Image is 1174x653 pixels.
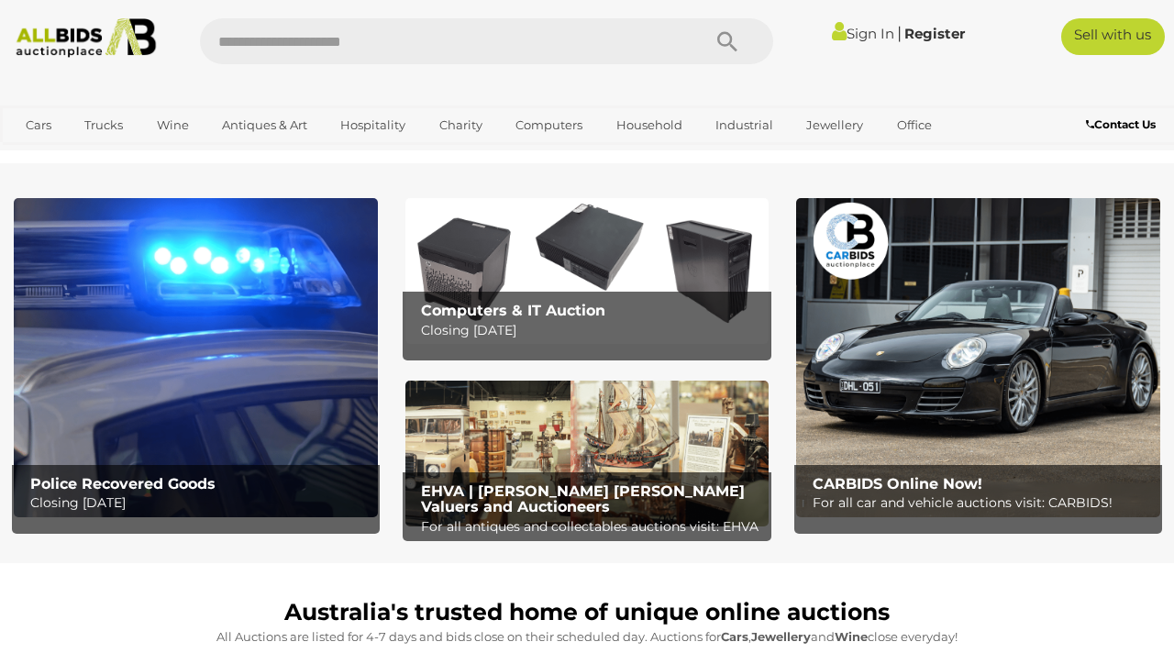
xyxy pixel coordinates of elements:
[23,600,1151,625] h1: Australia's trusted home of unique online auctions
[14,140,75,171] a: Sports
[210,110,319,140] a: Antiques & Art
[1086,117,1156,131] b: Contact Us
[832,25,894,42] a: Sign In
[14,198,378,516] a: Police Recovered Goods Police Recovered Goods Closing [DATE]
[23,626,1151,647] p: All Auctions are listed for 4-7 days and bids close on their scheduled day. Auctions for , and cl...
[835,629,868,644] strong: Wine
[14,110,63,140] a: Cars
[813,492,1153,515] p: For all car and vehicle auctions visit: CARBIDS!
[8,18,163,58] img: Allbids.com.au
[751,629,811,644] strong: Jewellery
[897,23,902,43] span: |
[796,198,1160,516] a: CARBIDS Online Now! CARBIDS Online Now! For all car and vehicle auctions visit: CARBIDS!
[421,302,605,319] b: Computers & IT Auction
[84,140,238,171] a: [GEOGRAPHIC_DATA]
[30,492,371,515] p: Closing [DATE]
[504,110,594,140] a: Computers
[421,515,761,538] p: For all antiques and collectables auctions visit: EHVA
[421,319,761,342] p: Closing [DATE]
[794,110,875,140] a: Jewellery
[427,110,494,140] a: Charity
[30,475,216,493] b: Police Recovered Goods
[1061,18,1165,55] a: Sell with us
[405,381,770,526] img: EHVA | Evans Hastings Valuers and Auctioneers
[721,629,748,644] strong: Cars
[328,110,417,140] a: Hospitality
[904,25,965,42] a: Register
[421,482,745,516] b: EHVA | [PERSON_NAME] [PERSON_NAME] Valuers and Auctioneers
[681,18,773,64] button: Search
[405,198,770,344] a: Computers & IT Auction Computers & IT Auction Closing [DATE]
[703,110,785,140] a: Industrial
[604,110,694,140] a: Household
[813,475,982,493] b: CARBIDS Online Now!
[72,110,135,140] a: Trucks
[796,198,1160,516] img: CARBIDS Online Now!
[145,110,201,140] a: Wine
[14,198,378,516] img: Police Recovered Goods
[885,110,944,140] a: Office
[405,198,770,344] img: Computers & IT Auction
[1086,115,1160,135] a: Contact Us
[405,381,770,526] a: EHVA | Evans Hastings Valuers and Auctioneers EHVA | [PERSON_NAME] [PERSON_NAME] Valuers and Auct...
